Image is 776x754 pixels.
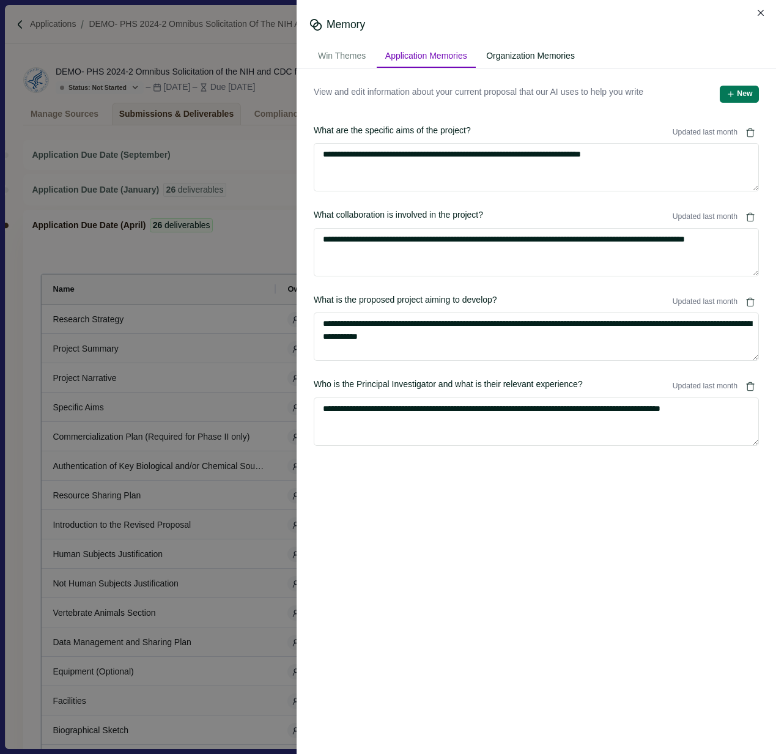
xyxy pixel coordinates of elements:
span: Updated last month [673,127,737,138]
button: Close [753,4,770,21]
button: Delete [742,294,759,311]
span: View and edit information about your current proposal that our AI uses to help you write [314,86,643,103]
button: Delete [742,209,759,226]
div: Organization Memories [478,45,583,68]
span: Updated last month [673,212,737,223]
button: New [720,86,759,103]
div: Memory [327,17,365,32]
button: Delete [742,124,759,141]
span: Who is the Principal Investigator and what is their relevant experience? [314,378,670,395]
span: Updated last month [673,381,737,392]
span: What collaboration is involved in the project? [314,209,670,226]
span: What is the proposed project aiming to develop? [314,294,670,311]
div: Application Memories [377,45,476,68]
span: What are the specific aims of the project? [314,124,670,141]
button: Delete [742,378,759,395]
div: Win Themes [309,45,374,68]
span: Updated last month [673,297,737,308]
